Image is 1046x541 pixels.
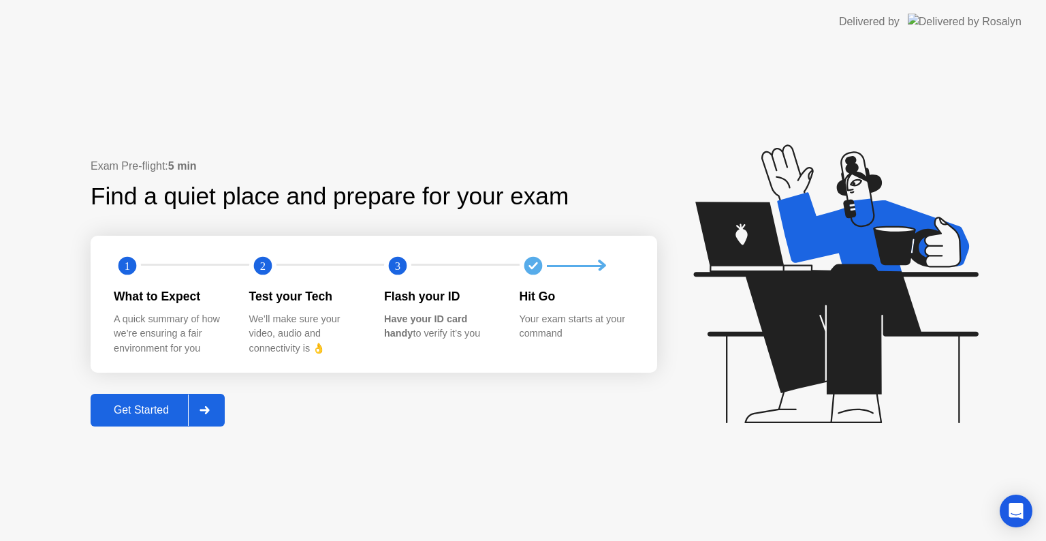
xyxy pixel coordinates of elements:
div: Your exam starts at your command [520,312,633,341]
b: Have your ID card handy [384,313,467,339]
div: Exam Pre-flight: [91,158,657,174]
div: Hit Go [520,288,633,305]
b: 5 min [168,160,197,172]
button: Get Started [91,394,225,427]
div: to verify it’s you [384,312,498,341]
text: 1 [125,260,130,273]
img: Delivered by Rosalyn [908,14,1021,29]
div: A quick summary of how we’re ensuring a fair environment for you [114,312,227,356]
div: Find a quiet place and prepare for your exam [91,179,571,215]
div: Flash your ID [384,288,498,305]
div: What to Expect [114,288,227,305]
div: Get Started [95,404,188,416]
text: 2 [259,260,265,273]
div: Test your Tech [249,288,363,305]
text: 3 [395,260,400,273]
div: Open Intercom Messenger [1000,495,1032,527]
div: We’ll make sure your video, audio and connectivity is 👌 [249,312,363,356]
div: Delivered by [839,14,900,30]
